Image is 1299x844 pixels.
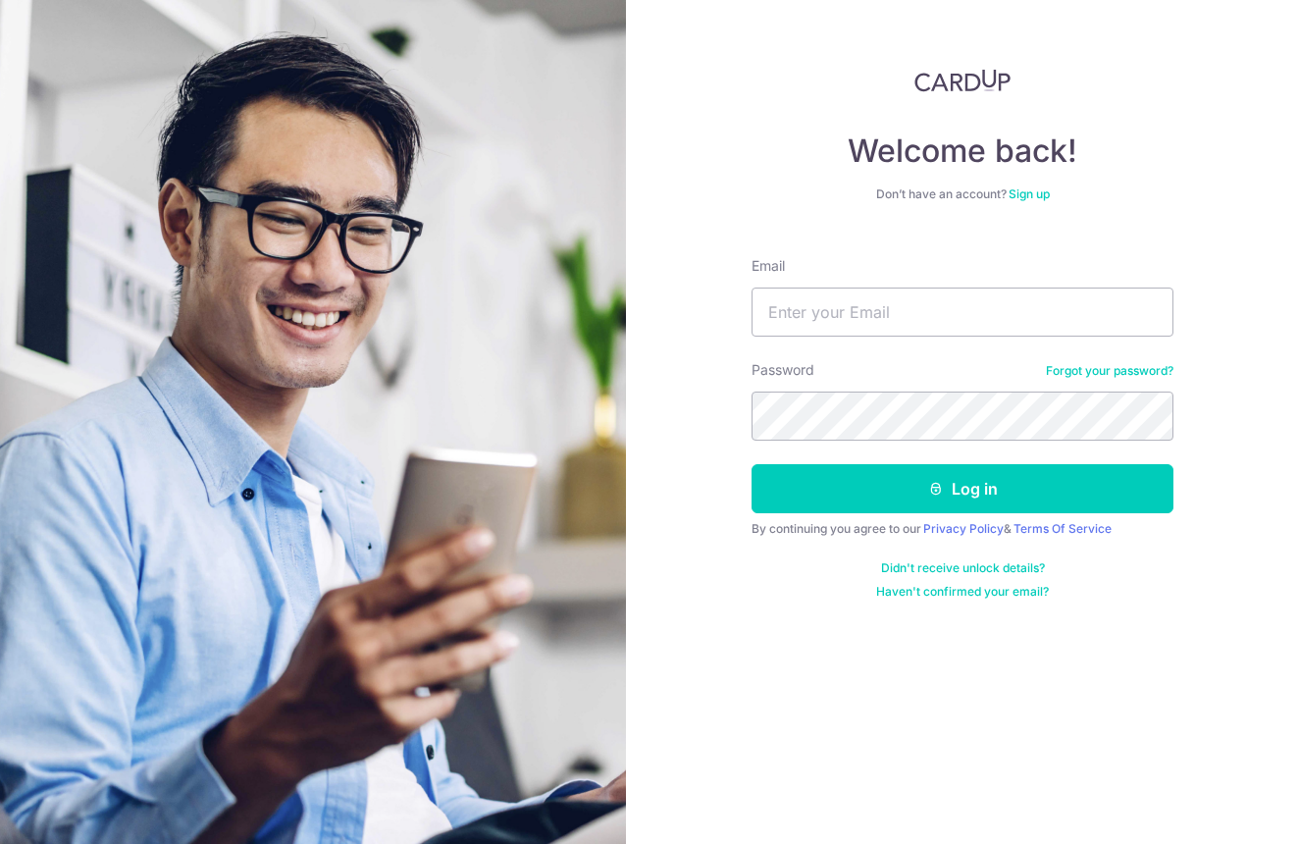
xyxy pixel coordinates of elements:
[923,521,1004,536] a: Privacy Policy
[876,584,1049,600] a: Haven't confirmed your email?
[752,360,814,380] label: Password
[881,560,1045,576] a: Didn't receive unlock details?
[752,288,1173,337] input: Enter your Email
[914,69,1011,92] img: CardUp Logo
[1009,186,1050,201] a: Sign up
[1046,363,1173,379] a: Forgot your password?
[752,521,1173,537] div: By continuing you agree to our &
[752,186,1173,202] div: Don’t have an account?
[1013,521,1112,536] a: Terms Of Service
[752,256,785,276] label: Email
[752,132,1173,171] h4: Welcome back!
[752,464,1173,513] button: Log in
